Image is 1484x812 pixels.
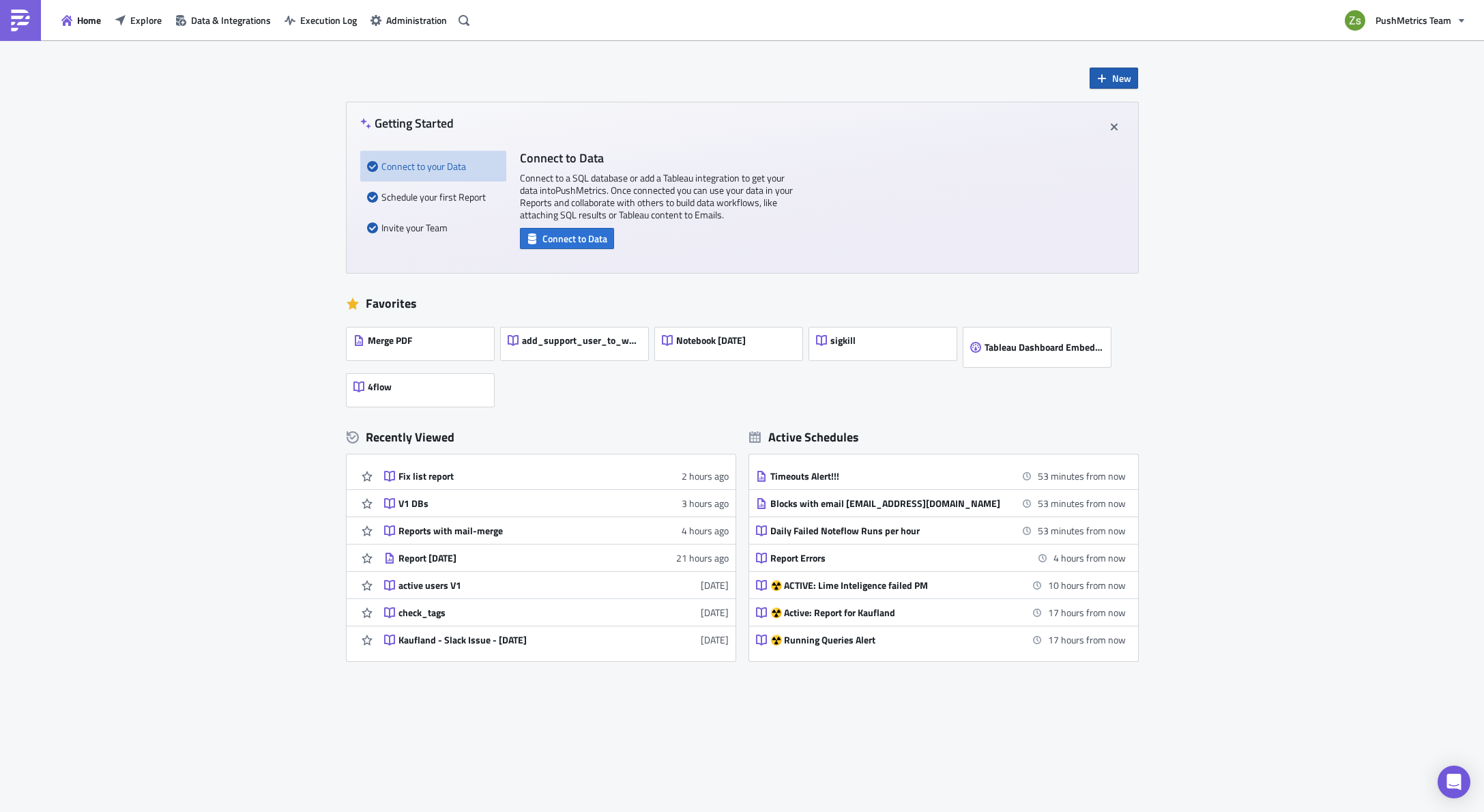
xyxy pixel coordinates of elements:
[398,564,637,577] div: Report [DATE]
[347,379,501,419] a: 4flow
[520,230,614,244] a: Connect to Data
[1112,71,1131,85] span: New
[701,645,729,659] time: 2025-09-05T14:17:03Z
[655,321,809,379] a: Notebook [DATE]
[300,13,357,27] span: Execution Log
[347,321,501,379] a: Merge PDF
[77,13,101,27] span: Home
[963,321,1118,379] a: Thumbnail PreviewTableau Dashboard Embed [DATE]
[1048,618,1126,632] time: 2025-09-19 08:00
[398,537,637,549] div: Reports with mail-merge
[1038,536,1126,550] time: 2025-09-18 16:00
[501,321,655,379] a: add_support_user_to_workspace
[108,10,169,31] button: Explore
[1090,68,1138,89] button: New
[756,639,1126,665] a: ☢️ Running Queries Alert17 hours from now
[770,619,1009,631] div: ☢️ Active: Report for Kaufland
[384,502,729,529] a: V1 DBs3 hours ago
[364,10,454,31] button: Administration
[756,475,1126,502] a: Timeouts Alert!!!53 minutes from now
[367,212,499,243] div: Invite your Team
[985,353,1103,366] span: Tableau Dashboard Embed [DATE]
[398,646,637,658] div: Kaufland - Slack Issue - [DATE]
[520,172,793,221] p: Connect to a SQL database or add a Tableau integration to get your data into PushMetrics . Once c...
[384,584,729,611] a: active users V1[DATE]
[770,592,1009,604] div: ☢️ ACTIVE: Lime Inteligence failed PM
[347,293,1138,314] div: Favorites
[682,508,729,523] time: 2025-09-18T08:47:12Z
[1376,13,1451,27] span: PushMetrics Team
[701,618,729,632] time: 2025-09-05T14:41:03Z
[1038,481,1126,495] time: 2025-09-18 16:00
[749,441,859,457] div: Active Schedules
[191,13,271,27] span: Data & Integrations
[770,646,1009,658] div: ☢️ Running Queries Alert
[520,151,793,165] h4: Connect to Data
[970,334,1104,347] img: Thumbnail Preview
[398,482,637,495] div: Fix list report
[756,557,1126,583] a: Report Errors4 hours from now
[676,563,729,577] time: 2025-09-17T14:46:40Z
[386,13,447,27] span: Administration
[360,116,454,130] h4: Getting Started
[1038,508,1126,523] time: 2025-09-18 16:00
[756,530,1126,556] a: Daily Failed Noteflow Runs per hour53 minutes from now
[368,393,392,405] span: 4flow
[347,439,736,460] div: Recently Viewed
[384,557,729,583] a: Report [DATE]21 hours ago
[367,151,499,182] div: Connect to your Data
[770,482,1009,495] div: Timeouts Alert!!!
[701,590,729,605] time: 2025-09-16T11:28:29Z
[1438,766,1470,798] div: Open Intercom Messenger
[398,619,637,631] div: check_tags
[682,481,729,495] time: 2025-09-18T10:27:59Z
[368,334,412,347] span: Merge PDF
[809,321,963,379] a: sigkill
[1343,9,1367,32] img: Avatar
[384,530,729,556] a: Reports with mail-merge4 hours ago
[830,334,856,347] span: sigkill
[522,334,641,347] span: add_support_user_to_workspace
[520,228,614,249] button: Connect to Data
[756,584,1126,611] a: ☢️ ACTIVE: Lime Inteligence failed PM10 hours from now
[770,564,1009,577] div: Report Errors
[682,536,729,550] time: 2025-09-18T07:49:36Z
[1053,563,1126,577] time: 2025-09-18 19:00
[676,334,746,347] span: Notebook [DATE]
[398,592,637,604] div: active users V1
[384,639,729,665] a: Kaufland - Slack Issue - [DATE][DATE]
[770,537,1009,549] div: Daily Failed Noteflow Runs per hour
[1337,5,1474,35] button: PushMetrics Team
[398,510,637,522] div: V1 DBs
[756,611,1126,638] a: ☢️ Active: Report for Kaufland17 hours from now
[1048,590,1126,605] time: 2025-09-19 01:00
[367,182,499,212] div: Schedule your first Report
[542,231,607,246] span: Connect to Data
[55,10,108,31] button: Home
[169,10,278,31] button: Data & Integrations
[130,13,162,27] span: Explore
[1048,645,1126,659] time: 2025-09-19 08:00
[756,502,1126,529] a: Blocks with email [EMAIL_ADDRESS][DOMAIN_NAME]53 minutes from now
[384,611,729,638] a: check_tags[DATE]
[770,510,1009,522] div: Blocks with email [EMAIL_ADDRESS][DOMAIN_NAME]
[384,475,729,502] a: Fix list report2 hours ago
[10,10,31,31] img: PushMetrics
[278,10,364,31] button: Execution Log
